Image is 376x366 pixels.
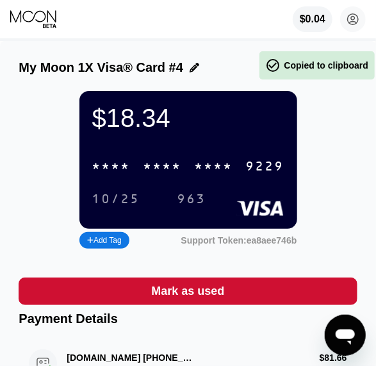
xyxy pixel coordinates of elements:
[300,13,325,25] div: $0.04
[266,58,281,73] span: 
[246,160,284,174] div: 9229
[92,104,284,133] div: $18.34
[83,188,150,210] div: 10/25
[19,60,183,75] div: My Moon 1X Visa® Card #4
[19,312,357,326] div: Payment Details
[177,192,206,207] div: 963
[87,236,122,245] div: Add Tag
[92,192,140,207] div: 10/25
[151,284,224,299] div: Mark as used
[181,235,297,245] div: Support Token: ea8aee746b
[168,188,216,210] div: 963
[325,315,366,356] iframe: Button to launch messaging window
[19,278,357,305] div: Mark as used
[266,58,368,73] div: Copied to clipboard
[79,232,129,249] div: Add Tag
[181,235,297,245] div: Support Token:ea8aee746b
[293,6,332,32] div: $0.04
